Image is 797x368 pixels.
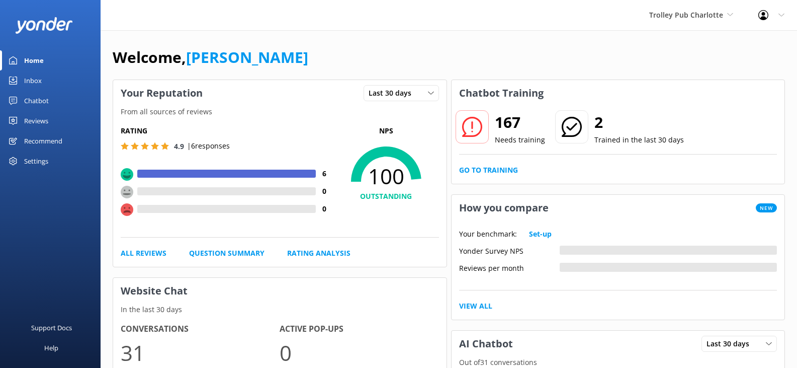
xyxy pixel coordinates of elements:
span: New [756,203,777,212]
div: Chatbot [24,91,49,111]
h4: Conversations [121,323,280,336]
a: Set-up [529,229,552,240]
h3: Your Reputation [113,80,210,106]
h2: 167 [495,110,545,134]
img: yonder-white-logo.png [15,17,73,34]
a: Question Summary [189,248,264,259]
span: Last 30 days [706,338,755,349]
h4: 0 [316,203,333,214]
div: Help [44,338,58,358]
p: | 6 responses [187,140,230,152]
span: Last 30 days [369,88,417,99]
p: Trained in the last 30 days [594,134,684,145]
p: NPS [333,125,439,136]
p: Out of 31 conversations [452,357,785,368]
h3: How you compare [452,195,556,221]
span: Trolley Pub Charlotte [649,10,723,20]
p: Needs training [495,134,545,145]
div: Home [24,50,44,70]
div: Settings [24,151,48,171]
span: 4.9 [174,141,184,151]
h2: 2 [594,110,684,134]
a: Go to Training [459,165,518,176]
h4: Active Pop-ups [280,323,438,336]
h4: 0 [316,186,333,197]
h3: Website Chat [113,278,447,304]
h3: Chatbot Training [452,80,551,106]
p: In the last 30 days [113,304,447,315]
h4: 6 [316,168,333,179]
h3: AI Chatbot [452,331,520,357]
div: Yonder Survey NPS [459,246,560,255]
a: View All [459,301,492,312]
a: Rating Analysis [287,248,350,259]
div: Recommend [24,131,62,151]
div: Support Docs [31,318,72,338]
h5: Rating [121,125,333,136]
div: Reviews [24,111,48,131]
div: Inbox [24,70,42,91]
p: From all sources of reviews [113,106,447,117]
p: Your benchmark: [459,229,517,240]
h1: Welcome, [113,45,308,69]
h4: OUTSTANDING [333,191,439,202]
span: 100 [333,164,439,189]
a: All Reviews [121,248,166,259]
a: [PERSON_NAME] [186,47,308,67]
div: Reviews per month [459,263,560,272]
